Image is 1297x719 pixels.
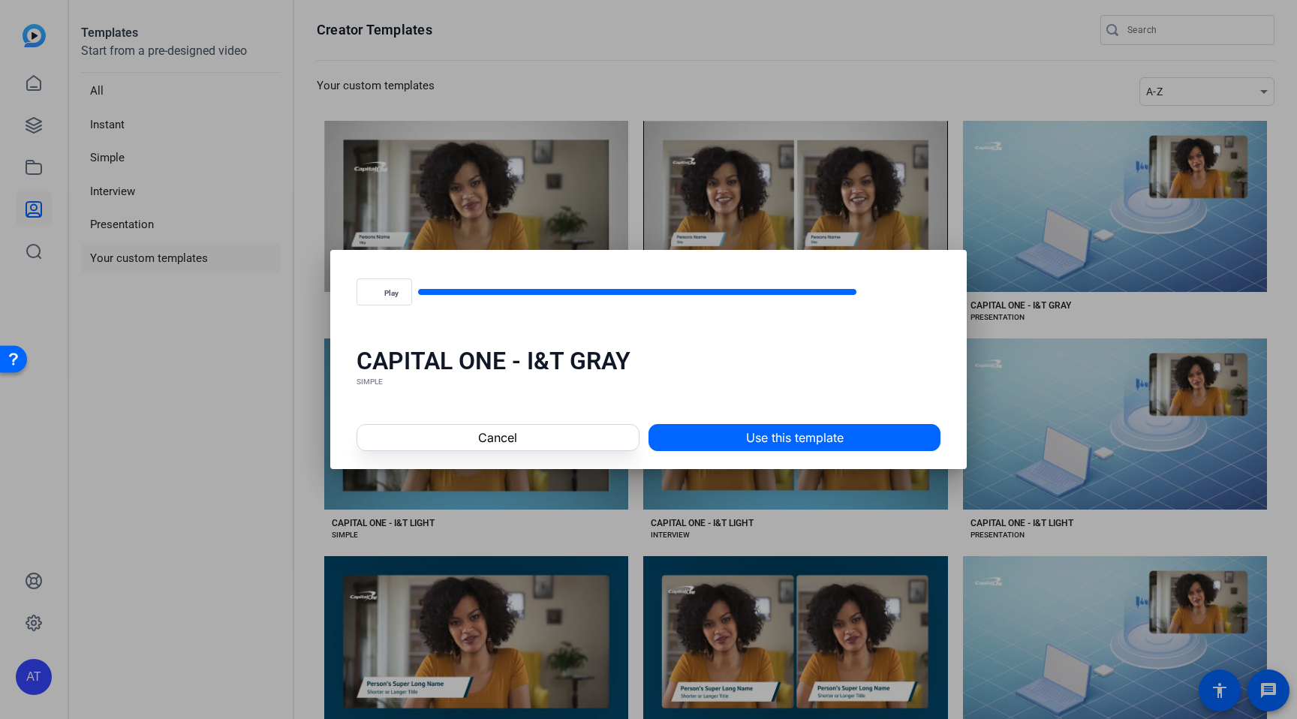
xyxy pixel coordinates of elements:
span: Play [384,289,399,298]
div: CAPITAL ONE - I&T GRAY [357,346,941,376]
button: Mute [862,274,898,310]
button: Use this template [648,424,940,451]
button: Fullscreen [904,274,940,310]
button: Play [357,278,412,305]
span: Use this template [746,429,844,447]
div: SIMPLE [357,376,941,388]
span: Cancel [478,429,517,447]
button: Cancel [357,424,639,451]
